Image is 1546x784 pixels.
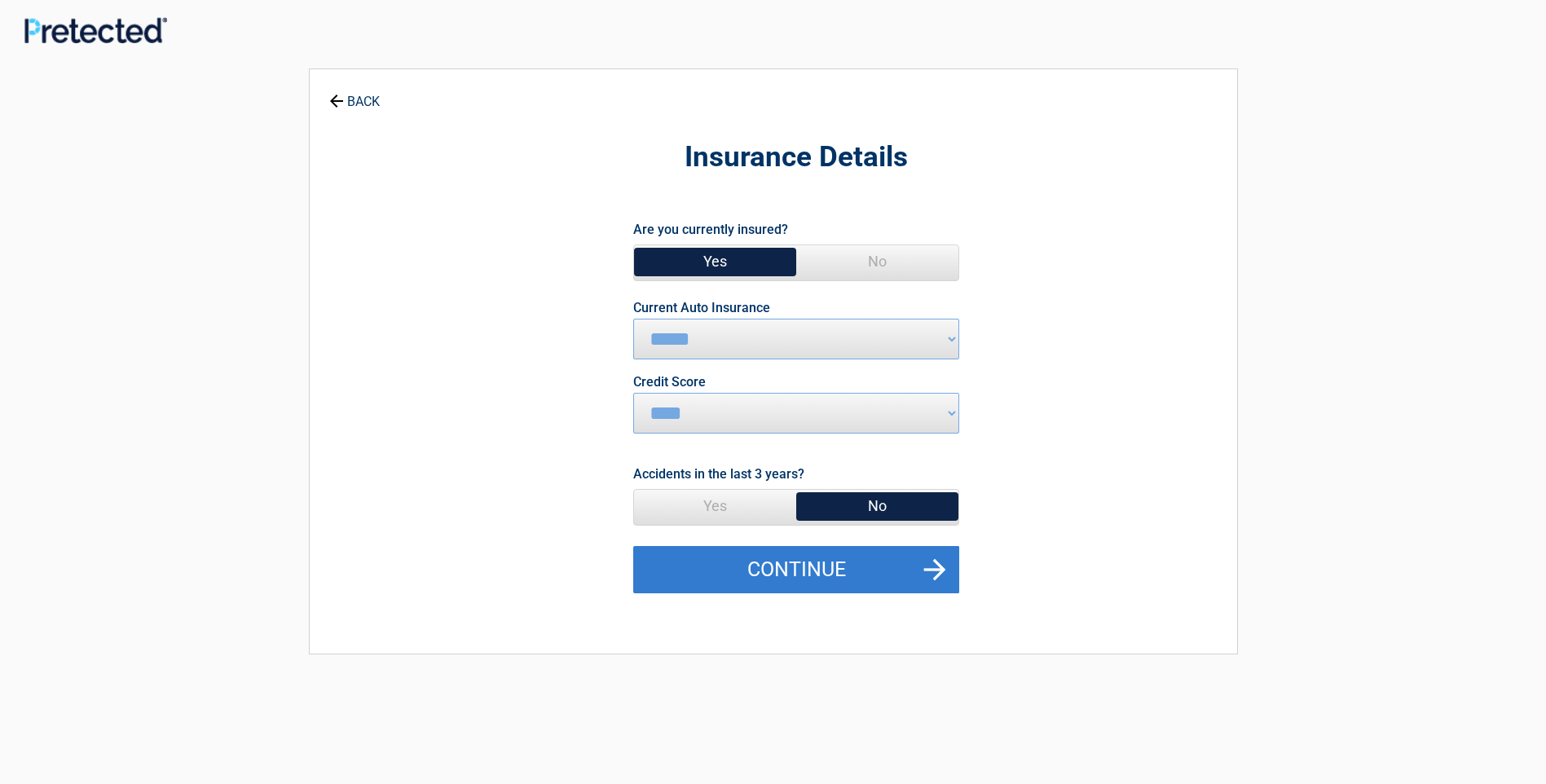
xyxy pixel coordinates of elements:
label: Current Auto Insurance [633,302,770,315]
label: Accidents in the last 3 years? [633,463,804,485]
span: No [796,245,958,278]
span: Yes [634,245,796,278]
a: BACK [326,80,383,108]
button: Continue [633,546,959,593]
h2: Insurance Details [422,139,1170,177]
span: Yes [634,490,796,522]
label: Credit Score [633,376,706,389]
label: Are you currently insured? [633,218,788,240]
span: No [796,490,958,522]
img: Main Logo [24,17,167,43]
